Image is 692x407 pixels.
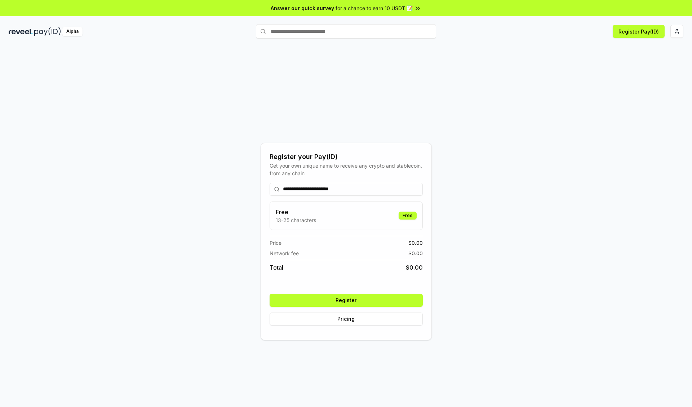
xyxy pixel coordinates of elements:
[271,4,334,12] span: Answer our quick survey
[9,27,33,36] img: reveel_dark
[408,239,423,247] span: $ 0.00
[270,162,423,177] div: Get your own unique name to receive any crypto and stablecoin, from any chain
[408,249,423,257] span: $ 0.00
[613,25,665,38] button: Register Pay(ID)
[270,313,423,326] button: Pricing
[336,4,413,12] span: for a chance to earn 10 USDT 📝
[62,27,83,36] div: Alpha
[270,294,423,307] button: Register
[270,152,423,162] div: Register your Pay(ID)
[34,27,61,36] img: pay_id
[406,263,423,272] span: $ 0.00
[276,216,316,224] p: 13-25 characters
[399,212,417,220] div: Free
[270,239,281,247] span: Price
[270,249,299,257] span: Network fee
[276,208,316,216] h3: Free
[270,263,283,272] span: Total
